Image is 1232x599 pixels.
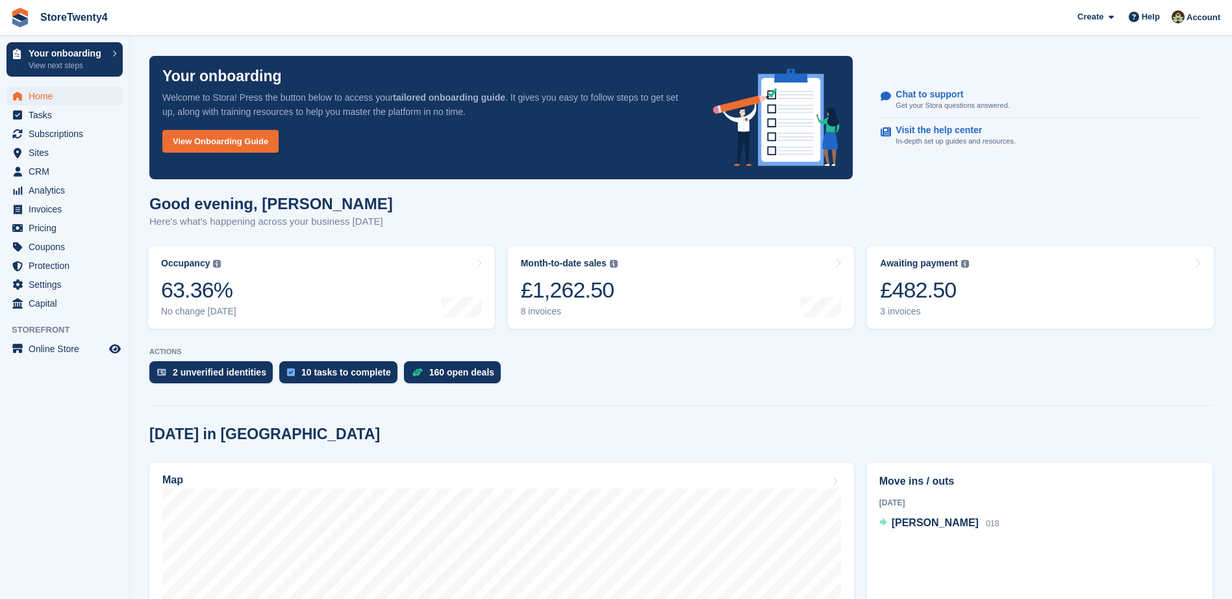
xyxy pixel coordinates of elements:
[986,519,999,528] span: 018
[35,6,113,28] a: StoreTwenty4
[1142,10,1160,23] span: Help
[6,42,123,77] a: Your onboarding View next steps
[6,275,123,294] a: menu
[6,144,123,162] a: menu
[29,257,107,275] span: Protection
[879,497,1200,509] div: [DATE]
[29,294,107,312] span: Capital
[610,260,618,268] img: icon-info-grey-7440780725fd019a000dd9b08b2336e03edf1995a4989e88bcd33f0948082b44.svg
[29,60,106,71] p: View next steps
[6,200,123,218] a: menu
[880,258,958,269] div: Awaiting payment
[29,275,107,294] span: Settings
[29,125,107,143] span: Subscriptions
[1187,11,1220,24] span: Account
[29,200,107,218] span: Invoices
[213,260,221,268] img: icon-info-grey-7440780725fd019a000dd9b08b2336e03edf1995a4989e88bcd33f0948082b44.svg
[157,368,166,376] img: verify_identity-adf6edd0f0f0b5bbfe63781bf79b02c33cf7c696d77639b501bdc392416b5a36.svg
[6,125,123,143] a: menu
[10,8,30,27] img: stora-icon-8386f47178a22dfd0bd8f6a31ec36ba5ce8667c1dd55bd0f319d3a0aa187defe.svg
[29,49,106,58] p: Your onboarding
[880,306,969,317] div: 3 invoices
[29,219,107,237] span: Pricing
[6,162,123,181] a: menu
[508,246,855,329] a: Month-to-date sales £1,262.50 8 invoices
[161,277,236,303] div: 63.36%
[879,515,999,532] a: [PERSON_NAME] 018
[149,348,1213,356] p: ACTIONS
[149,214,393,229] p: Here's what's happening across your business [DATE]
[29,238,107,256] span: Coupons
[867,246,1214,329] a: Awaiting payment £482.50 3 invoices
[6,238,123,256] a: menu
[149,195,393,212] h1: Good evening, [PERSON_NAME]
[6,106,123,124] a: menu
[881,118,1200,153] a: Visit the help center In-depth set up guides and resources.
[161,306,236,317] div: No change [DATE]
[6,257,123,275] a: menu
[107,341,123,357] a: Preview store
[6,181,123,199] a: menu
[896,125,1005,136] p: Visit the help center
[6,219,123,237] a: menu
[6,294,123,312] a: menu
[162,130,279,153] a: View Onboarding Guide
[521,306,618,317] div: 8 invoices
[429,367,494,377] div: 160 open deals
[29,181,107,199] span: Analytics
[896,89,999,100] p: Chat to support
[287,368,295,376] img: task-75834270c22a3079a89374b754ae025e5fb1db73e45f91037f5363f120a921f8.svg
[29,340,107,358] span: Online Store
[896,136,1016,147] p: In-depth set up guides and resources.
[29,144,107,162] span: Sites
[879,474,1200,489] h2: Move ins / outs
[301,367,391,377] div: 10 tasks to complete
[521,277,618,303] div: £1,262.50
[393,92,505,103] strong: tailored onboarding guide
[404,361,507,390] a: 160 open deals
[892,517,979,528] span: [PERSON_NAME]
[149,426,380,443] h2: [DATE] in [GEOGRAPHIC_DATA]
[29,106,107,124] span: Tasks
[161,258,210,269] div: Occupancy
[896,100,1009,111] p: Get your Stora questions answered.
[412,368,423,377] img: deal-1b604bf984904fb50ccaf53a9ad4b4a5d6e5aea283cecdc64d6e3604feb123c2.svg
[6,87,123,105] a: menu
[162,90,692,119] p: Welcome to Stora! Press the button below to access your . It gives you easy to follow steps to ge...
[12,324,129,337] span: Storefront
[6,340,123,358] a: menu
[713,69,840,166] img: onboarding-info-6c161a55d2c0e0a8cae90662b2fe09162a5109e8cc188191df67fb4f79e88e88.svg
[162,474,183,486] h2: Map
[1077,10,1103,23] span: Create
[149,361,279,390] a: 2 unverified identities
[148,246,495,329] a: Occupancy 63.36% No change [DATE]
[880,277,969,303] div: £482.50
[961,260,969,268] img: icon-info-grey-7440780725fd019a000dd9b08b2336e03edf1995a4989e88bcd33f0948082b44.svg
[881,83,1200,118] a: Chat to support Get your Stora questions answered.
[521,258,607,269] div: Month-to-date sales
[29,87,107,105] span: Home
[1172,10,1185,23] img: Lee Hanlon
[162,69,282,84] p: Your onboarding
[29,162,107,181] span: CRM
[173,367,266,377] div: 2 unverified identities
[279,361,404,390] a: 10 tasks to complete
